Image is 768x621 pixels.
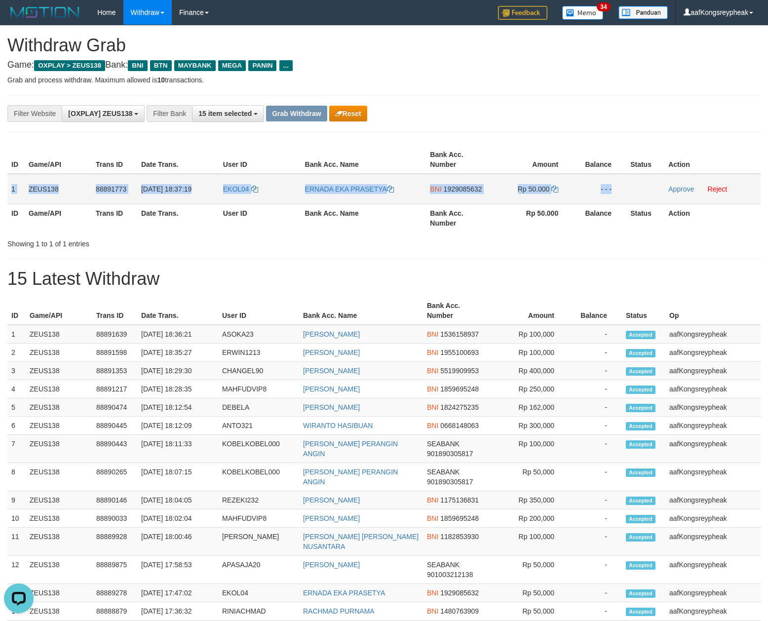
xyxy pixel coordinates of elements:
[26,491,92,509] td: ZEUS138
[493,146,573,174] th: Amount
[427,403,438,411] span: BNI
[68,110,132,117] span: [OXPLAY] ZEUS138
[665,435,761,463] td: aafKongsreypheak
[137,146,219,174] th: Date Trans.
[668,185,694,193] a: Approve
[664,204,761,232] th: Action
[7,204,25,232] th: ID
[218,602,299,621] td: RINIACHMAD
[218,463,299,491] td: KOBELKOBEL000
[137,380,218,398] td: [DATE] 18:28:35
[7,235,312,249] div: Showing 1 to 1 of 1 entries
[92,602,137,621] td: 88888879
[218,556,299,584] td: APASAJA20
[92,398,137,417] td: 88890474
[569,362,622,380] td: -
[137,362,218,380] td: [DATE] 18:29:30
[25,146,92,174] th: Game/API
[626,146,664,174] th: Status
[25,204,92,232] th: Game/API
[303,607,375,615] a: RACHMAD PURNAMA
[92,380,137,398] td: 88891217
[569,297,622,325] th: Balance
[664,146,761,174] th: Action
[248,60,276,71] span: PANIN
[626,204,664,232] th: Status
[626,468,655,477] span: Accepted
[303,349,360,356] a: [PERSON_NAME]
[157,76,165,84] strong: 10
[92,584,137,602] td: 88889278
[7,325,26,344] td: 1
[137,398,218,417] td: [DATE] 18:12:54
[490,584,569,602] td: Rp 50,000
[618,6,668,19] img: panduan.png
[218,435,299,463] td: KOBELKOBEL000
[569,417,622,435] td: -
[427,330,438,338] span: BNI
[569,556,622,584] td: -
[137,491,218,509] td: [DATE] 18:04:05
[218,344,299,362] td: ERWIN1213
[26,584,92,602] td: ZEUS138
[218,584,299,602] td: EKOL04
[518,185,550,193] span: Rp 50.000
[7,146,25,174] th: ID
[490,362,569,380] td: Rp 400,000
[569,602,622,621] td: -
[569,584,622,602] td: -
[569,463,622,491] td: -
[490,297,569,325] th: Amount
[303,440,398,458] a: [PERSON_NAME] PERANGIN ANGIN
[597,2,610,11] span: 34
[303,561,360,569] a: [PERSON_NAME]
[440,533,479,541] span: Copy 1182853930 to clipboard
[427,478,473,486] span: Copy 901890305817 to clipboard
[427,533,438,541] span: BNI
[498,6,547,20] img: Feedback.jpg
[92,528,137,556] td: 88889928
[626,589,655,598] span: Accepted
[4,4,34,34] button: Open LiveChat chat widget
[218,297,299,325] th: User ID
[26,463,92,491] td: ZEUS138
[665,380,761,398] td: aafKongsreypheak
[626,386,655,394] span: Accepted
[137,344,218,362] td: [DATE] 18:35:27
[626,497,655,505] span: Accepted
[626,608,655,616] span: Accepted
[427,496,438,504] span: BNI
[444,185,482,193] span: Copy 1929085632 to clipboard
[7,556,26,584] td: 12
[440,403,479,411] span: Copy 1824275235 to clipboard
[427,422,438,429] span: BNI
[7,60,761,70] h4: Game: Bank:
[26,344,92,362] td: ZEUS138
[92,146,137,174] th: Trans ID
[34,60,105,71] span: OXPLAY > ZEUS138
[490,417,569,435] td: Rp 300,000
[92,556,137,584] td: 88889875
[427,440,460,448] span: SEABANK
[427,589,438,597] span: BNI
[626,515,655,523] span: Accepted
[440,514,479,522] span: Copy 1859695248 to clipboard
[303,589,385,597] a: ERNADA EKA PRASETYA
[427,349,438,356] span: BNI
[7,417,26,435] td: 6
[137,528,218,556] td: [DATE] 18:00:46
[218,528,299,556] td: [PERSON_NAME]
[626,533,655,542] span: Accepted
[440,385,479,393] span: Copy 1859695248 to clipboard
[562,6,604,20] img: Button%20Memo.svg
[665,463,761,491] td: aafKongsreypheak
[440,330,479,338] span: Copy 1536158937 to clipboard
[303,496,360,504] a: [PERSON_NAME]
[427,607,438,615] span: BNI
[223,185,258,193] a: EKOL04
[665,297,761,325] th: Op
[141,185,192,193] span: [DATE] 18:37:19
[665,325,761,344] td: aafKongsreypheak
[92,325,137,344] td: 88891639
[279,60,293,71] span: ...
